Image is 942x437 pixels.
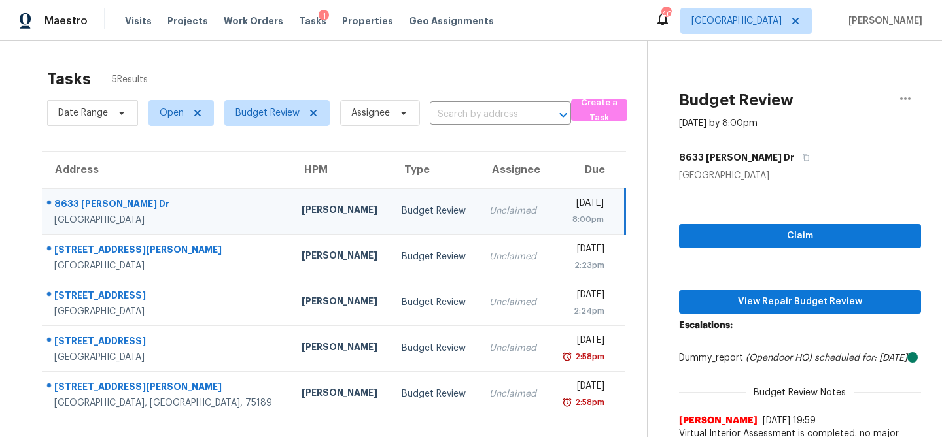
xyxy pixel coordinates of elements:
[746,353,812,363] i: (Opendoor HQ)
[843,14,922,27] span: [PERSON_NAME]
[560,380,605,396] div: [DATE]
[54,197,281,214] div: 8633 [PERSON_NAME] Dr
[125,14,152,27] span: Visits
[291,152,391,188] th: HPM
[679,151,794,164] h5: 8633 [PERSON_NAME] Dr
[351,106,390,120] span: Assignee
[42,152,291,188] th: Address
[489,204,539,218] div: Unclaimed
[402,204,468,218] div: Budget Review
[299,16,326,25] span: Tasks
[814,353,907,363] i: scheduled for: [DATE]
[578,95,621,125] span: Create a Task
[402,387,468,400] div: Budget Review
[44,14,88,27] span: Maestro
[489,342,539,355] div: Unclaimed
[489,296,539,309] div: Unclaimed
[302,249,381,265] div: [PERSON_NAME]
[794,146,812,169] button: Copy Address
[679,290,921,314] button: View Repair Budget Review
[302,386,381,402] div: [PERSON_NAME]
[489,250,539,263] div: Unclaimed
[58,106,108,120] span: Date Range
[302,340,381,357] div: [PERSON_NAME]
[560,242,605,259] div: [DATE]
[409,14,494,27] span: Geo Assignments
[679,321,733,330] b: Escalations:
[47,73,91,86] h2: Tasks
[430,105,534,125] input: Search by address
[679,351,921,364] div: Dummy_report
[560,259,605,272] div: 2:23pm
[763,416,816,425] span: [DATE] 19:59
[391,152,479,188] th: Type
[560,334,605,350] div: [DATE]
[572,396,604,409] div: 2:58pm
[302,295,381,311] div: [PERSON_NAME]
[560,197,604,213] div: [DATE]
[54,334,281,351] div: [STREET_ADDRESS]
[160,106,184,120] span: Open
[54,259,281,272] div: [GEOGRAPHIC_DATA]
[562,350,572,363] img: Overdue Alarm Icon
[691,14,782,27] span: [GEOGRAPHIC_DATA]
[224,14,283,27] span: Work Orders
[302,203,381,219] div: [PERSON_NAME]
[54,397,281,410] div: [GEOGRAPHIC_DATA], [GEOGRAPHIC_DATA], 75189
[402,250,468,263] div: Budget Review
[746,386,854,399] span: Budget Review Notes
[679,93,794,106] h2: Budget Review
[679,414,758,427] span: [PERSON_NAME]
[54,243,281,259] div: [STREET_ADDRESS][PERSON_NAME]
[479,152,549,188] th: Assignee
[402,342,468,355] div: Budget Review
[402,296,468,309] div: Budget Review
[54,289,281,305] div: [STREET_ADDRESS]
[679,169,921,182] div: [GEOGRAPHIC_DATA]
[560,288,605,304] div: [DATE]
[560,213,604,226] div: 8:00pm
[54,214,281,227] div: [GEOGRAPHIC_DATA]
[489,387,539,400] div: Unclaimed
[54,305,281,318] div: [GEOGRAPHIC_DATA]
[54,380,281,397] div: [STREET_ADDRESS][PERSON_NAME]
[342,14,393,27] span: Properties
[562,396,572,409] img: Overdue Alarm Icon
[679,117,758,130] div: [DATE] by 8:00pm
[661,8,671,21] div: 40
[679,224,921,248] button: Claim
[560,304,605,317] div: 2:24pm
[571,99,627,121] button: Create a Task
[235,106,300,120] span: Budget Review
[689,294,911,310] span: View Repair Budget Review
[689,228,911,244] span: Claim
[112,73,148,86] span: 5 Results
[572,350,604,363] div: 2:58pm
[554,106,572,124] button: Open
[167,14,208,27] span: Projects
[549,152,625,188] th: Due
[54,351,281,364] div: [GEOGRAPHIC_DATA]
[319,10,329,23] div: 1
